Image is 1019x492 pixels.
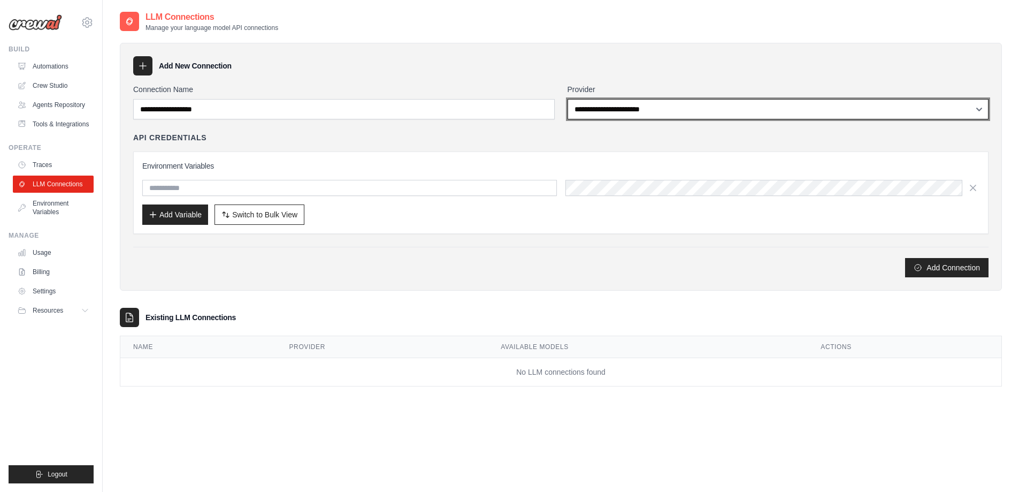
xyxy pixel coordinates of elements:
span: Logout [48,470,67,479]
span: Switch to Bulk View [232,209,297,220]
a: Tools & Integrations [13,116,94,133]
h2: LLM Connections [145,11,278,24]
div: Manage [9,231,94,240]
a: Settings [13,283,94,300]
h3: Environment Variables [142,161,979,171]
td: No LLM connections found [120,358,1001,387]
a: Usage [13,244,94,261]
a: Traces [13,156,94,173]
label: Connection Name [133,84,555,95]
th: Actions [808,336,1001,358]
button: Add Variable [142,205,208,225]
button: Logout [9,465,94,483]
a: Crew Studio [13,77,94,94]
a: Agents Repository [13,96,94,113]
button: Switch to Bulk View [214,205,304,225]
a: Billing [13,263,94,281]
th: Name [120,336,277,358]
img: Logo [9,14,62,31]
th: Available Models [488,336,808,358]
a: LLM Connections [13,176,94,193]
h4: API Credentials [133,132,206,143]
p: Manage your language model API connections [145,24,278,32]
label: Provider [568,84,989,95]
a: Automations [13,58,94,75]
button: Resources [13,302,94,319]
h3: Add New Connection [159,60,232,71]
h3: Existing LLM Connections [145,312,236,323]
a: Environment Variables [13,195,94,221]
div: Build [9,45,94,54]
button: Add Connection [905,258,989,277]
th: Provider [277,336,488,358]
span: Resources [33,306,63,315]
div: Operate [9,143,94,152]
